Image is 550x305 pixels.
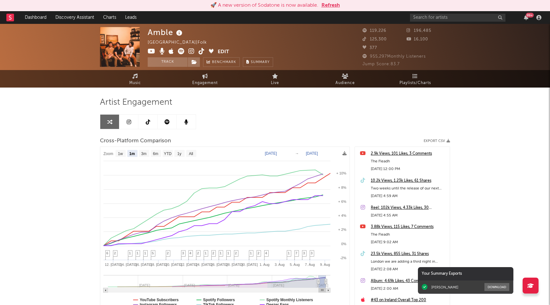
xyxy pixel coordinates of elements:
span: 4 [189,251,191,255]
span: 2 [114,251,116,255]
span: 119,226 [363,29,386,33]
div: 99 + [526,13,534,18]
span: 2 [257,251,259,255]
text: + 4% [338,214,347,217]
text: 1. Aug [259,263,269,266]
text: + 10% [336,171,347,175]
text: 6m [153,152,159,156]
text: 18. [DATE] [150,263,167,266]
text: 24. [DATE] [195,263,212,266]
button: 99+ [524,15,528,20]
div: Two weeks until the release of our next single "Hand Me Downs" [DATE] More announcements to come ... [371,185,447,192]
span: 1 [129,251,131,255]
a: Playlists/Charts [380,70,450,88]
span: 2 [167,251,169,255]
div: The Fleadh [371,231,447,238]
span: 6 [106,251,108,255]
text: All [189,152,193,156]
span: 1 [227,251,229,255]
button: Export CSV [424,139,450,143]
button: Download [484,283,509,291]
a: 2.9k Views, 101 Likes, 3 Comments [371,150,447,158]
span: Music [129,79,141,87]
span: 377 [363,46,377,50]
span: Playlists/Charts [399,79,431,87]
span: 2 [235,251,237,255]
span: 4 [265,251,267,255]
a: Discovery Assistant [51,11,99,24]
text: 22. [DATE] [180,263,197,266]
text: YTD [164,152,172,156]
div: Your Summary Exports [418,267,513,280]
text: 0% [341,242,346,246]
span: Cross-Platform Comparison [100,137,171,145]
span: Summary [251,60,270,64]
text: [DATE] [265,151,277,156]
text: -2% [340,256,346,260]
a: Album: 4.69k Likes, 43 Comments [371,277,447,285]
span: 5 [152,251,154,255]
text: 3m [141,152,147,156]
span: 2 [197,251,199,255]
a: Benchmark [203,57,240,67]
span: Artist Engagement [100,99,172,106]
text: 5. Aug [290,263,300,266]
text: 14. [DATE] [120,263,137,266]
span: 1 [288,251,290,255]
span: 955,297 Monthly Listeners [363,54,426,59]
div: 23.5k Views, 855 Likes, 31 Shares [371,250,447,258]
div: [DATE] 12:00 PM [371,165,447,173]
text: 7. Aug [305,263,315,266]
div: [DATE] 2:00 AM [371,285,447,293]
span: 3 [311,251,313,255]
span: 16,100 [406,37,428,41]
span: 3 [182,251,184,255]
span: 7 [295,251,297,255]
a: Music [100,70,170,88]
div: [DATE] 2:08 AM [371,266,447,273]
a: 3.88k Views, 115 Likes, 7 Comments [371,223,447,231]
text: [DATE] [306,151,318,156]
a: Leads [121,11,141,24]
span: Audience [335,79,355,87]
text: 1w [118,152,123,156]
text: 12. [DATE] [105,263,122,266]
text: 20. [DATE] [165,263,182,266]
text: + 6% [338,200,347,203]
span: 196,485 [406,29,431,33]
a: Charts [99,11,121,24]
text: 30. [DATE] [241,263,258,266]
span: Live [271,79,279,87]
div: London we are adding a third night in Shepherds [PERSON_NAME] ! Both original dates are sold out.... [371,258,447,266]
div: 🚀 A new version of Sodatone is now available. [210,2,318,9]
button: Track [148,57,187,67]
text: YouTube Subscribers [140,298,179,302]
a: Engagement [170,70,240,88]
div: [DATE] 4:55 AM [371,212,447,219]
span: 1 [220,251,222,255]
text: 28. [DATE] [226,263,243,266]
span: Jump Score: 83.7 [363,62,400,66]
text: Zoom [103,152,113,156]
span: 1 [144,251,146,255]
span: Benchmark [212,59,236,66]
div: [DATE] 4:59 AM [371,192,447,200]
div: The Fleadh [371,158,447,165]
text: Spotify Followers [203,298,235,302]
span: 1 [137,251,138,255]
a: Live [240,70,310,88]
text: + 8% [338,186,347,189]
text: 9. Aug [320,263,330,266]
span: 125,300 [363,37,387,41]
a: 10.2k Views, 1.23k Likes, 61 Shares [371,177,447,185]
div: [DATE] 9:02 AM [371,238,447,246]
button: Edit [218,48,229,56]
a: Reel: 102k Views, 4.33k Likes, 30 Comments [371,204,447,212]
button: Refresh [321,2,340,9]
a: Audience [310,70,380,88]
div: #43 on Ireland Overall Top 200 [371,296,447,304]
